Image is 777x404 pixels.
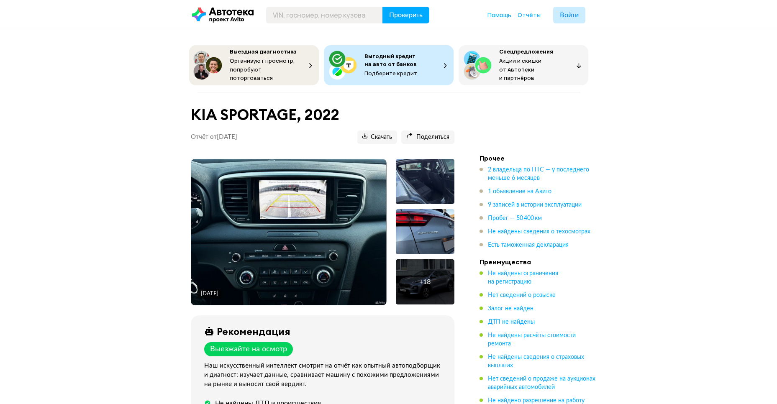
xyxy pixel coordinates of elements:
[499,48,553,55] span: Спецпредложения
[488,319,535,325] span: ДТП не найдены
[488,215,542,221] span: Пробег — 50 400 км
[488,167,589,181] span: 2 владельца по ПТС — у последнего меньше 6 месяцев
[230,48,297,55] span: Выездная диагностика
[191,106,454,124] h1: KIA SPORTAGE, 2022
[419,278,431,286] div: + 18
[217,325,290,337] div: Рекомендация
[201,290,218,298] div: [DATE]
[488,332,576,347] span: Не найдены расчёты стоимости ремонта
[382,7,429,23] button: Проверить
[357,130,397,144] button: Скачать
[488,354,584,368] span: Не найдены сведения о страховых выплатах
[364,69,417,77] span: Подберите кредит
[189,45,319,85] button: Выездная диагностикаОрганизуют просмотр, попробуют поторговаться
[362,133,392,141] span: Скачать
[459,45,588,85] button: СпецпредложенияАкции и скидки от Автотеки и партнёров
[488,202,582,208] span: 9 записей в истории эксплуатации
[389,12,423,18] span: Проверить
[406,133,449,141] span: Поделиться
[560,12,579,18] span: Войти
[488,376,595,390] span: Нет сведений о продаже на аукционах аварийных автомобилей
[488,242,569,248] span: Есть таможенная декларация
[553,7,585,23] button: Войти
[210,345,287,354] div: Выезжайте на осмотр
[191,159,386,305] img: Main car
[191,133,237,141] p: Отчёт от [DATE]
[488,271,558,285] span: Не найдены ограничения на регистрацию
[480,154,597,162] h4: Прочее
[488,306,533,312] span: Залог не найден
[488,292,556,298] span: Нет сведений о розыске
[401,130,454,144] button: Поделиться
[266,7,383,23] input: VIN, госномер, номер кузова
[364,52,417,68] span: Выгодный кредит на авто от банков
[480,258,597,266] h4: Преимущества
[488,189,551,194] span: 1 объявление на Авито
[230,57,295,82] span: Организуют просмотр, попробуют поторговаться
[488,229,590,235] span: Не найдены сведения о техосмотрах
[204,361,444,389] div: Наш искусственный интеллект смотрит на отчёт как опытный автоподборщик и диагност: изучает данные...
[324,45,454,85] button: Выгодный кредит на авто от банковПодберите кредит
[518,11,541,19] a: Отчёты
[499,57,541,82] span: Акции и скидки от Автотеки и партнёров
[487,11,511,19] a: Помощь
